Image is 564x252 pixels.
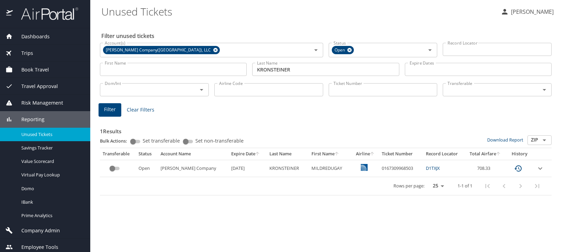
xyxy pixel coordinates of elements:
[506,148,533,160] th: History
[332,46,354,54] div: Open
[21,199,82,205] span: IBank
[13,227,60,234] span: Company Admin
[21,131,82,138] span: Unused Tickets
[379,148,423,160] th: Ticket Number
[540,85,549,95] button: Open
[427,181,447,191] select: rows per page
[13,83,58,90] span: Travel Approval
[101,1,495,22] h1: Unused Tickets
[13,33,50,40] span: Dashboards
[21,172,82,178] span: Virtual Pay Lookup
[21,212,82,219] span: Prime Analytics
[21,185,82,192] span: Domo
[13,243,58,251] span: Employee Tools
[335,152,339,156] button: sort
[99,103,121,117] button: Filter
[255,152,260,156] button: sort
[496,152,501,156] button: sort
[425,45,435,55] button: Open
[379,160,423,177] td: 0167309968503
[143,138,180,143] span: Set transferable
[228,148,267,160] th: Expire Date
[352,148,379,160] th: Airline
[101,30,553,41] h2: Filter unused tickets
[103,151,133,157] div: Transferable
[309,148,352,160] th: First Name
[458,184,472,188] p: 1-1 of 1
[13,49,33,57] span: Trips
[498,6,556,18] button: [PERSON_NAME]
[103,47,215,54] span: [PERSON_NAME] Company([GEOGRAPHIC_DATA]), LLC
[136,148,157,160] th: Status
[311,45,321,55] button: Open
[100,148,552,195] table: custom pagination table
[393,184,424,188] p: Rows per page:
[361,164,368,171] img: United Airlines
[136,160,157,177] td: Open
[426,165,440,171] a: D1TXJX
[13,7,78,20] img: airportal-logo.png
[423,148,465,160] th: Record Locator
[13,99,63,107] span: Risk Management
[228,160,267,177] td: [DATE]
[124,104,157,116] button: Clear Filters
[104,105,116,114] span: Filter
[103,46,220,54] div: [PERSON_NAME] Company([GEOGRAPHIC_DATA]), LLC
[487,137,523,143] a: Download Report
[267,148,309,160] th: Last Name
[21,145,82,151] span: Savings Tracker
[465,160,506,177] td: 708.33
[509,8,554,16] p: [PERSON_NAME]
[540,135,549,145] button: Open
[267,160,309,177] td: KRONSTEINER
[127,106,154,114] span: Clear Filters
[197,85,206,95] button: Open
[536,164,544,173] button: expand row
[370,152,375,156] button: sort
[13,66,49,74] span: Book Travel
[158,148,228,160] th: Account Name
[13,116,44,123] span: Reporting
[100,123,552,135] h3: 1 Results
[195,138,244,143] span: Set non-transferable
[309,160,352,177] td: MILDREDUGAY
[332,47,349,54] span: Open
[21,158,82,165] span: Value Scorecard
[100,138,133,144] p: Bulk Actions:
[158,160,228,177] td: [PERSON_NAME] Company
[465,148,506,160] th: Total Airfare
[6,7,13,20] img: icon-airportal.png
